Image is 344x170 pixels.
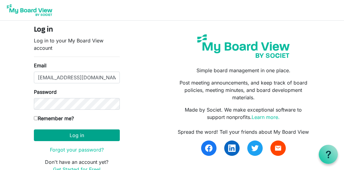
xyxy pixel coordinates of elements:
[5,2,54,18] img: My Board View Logo
[34,88,57,96] label: Password
[176,106,310,121] p: Made by Societ. We make exceptional software to support nonprofits.
[193,30,294,62] img: my-board-view-societ.svg
[34,116,38,120] input: Remember me?
[274,144,282,152] span: email
[34,115,74,122] label: Remember me?
[228,144,236,152] img: linkedin.svg
[34,26,120,34] h4: Log in
[176,79,310,101] p: Post meeting announcements, and keep track of board policies, meeting minutes, and board developm...
[34,62,47,69] label: Email
[50,147,104,153] a: Forgot your password?
[34,37,120,52] p: Log in to your My Board View account
[270,140,286,156] a: email
[251,144,259,152] img: twitter.svg
[176,67,310,74] p: Simple board management in one place.
[34,129,120,141] button: Log in
[176,128,310,136] div: Spread the word! Tell your friends about My Board View
[252,114,280,120] a: Learn more.
[205,144,212,152] img: facebook.svg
